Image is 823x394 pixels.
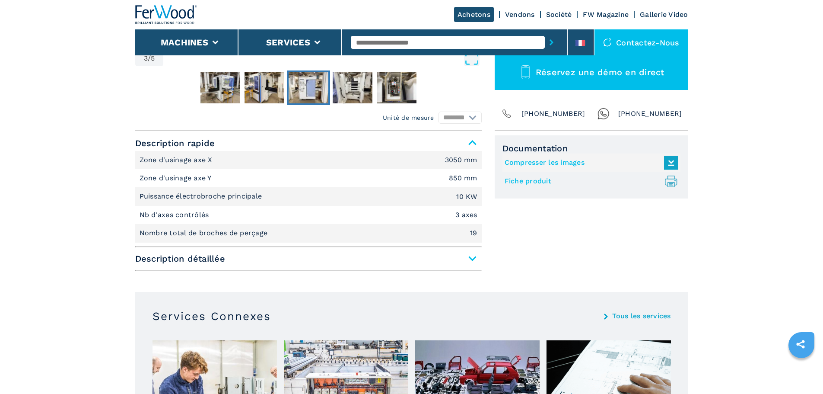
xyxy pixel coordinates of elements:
[618,108,682,120] span: [PHONE_NUMBER]
[140,228,270,238] p: Nombre total de broches de perçage
[546,10,572,19] a: Société
[161,37,208,48] button: Machines
[151,55,155,62] span: 5
[148,55,151,62] span: /
[200,72,240,103] img: c4d5a528aabcef2938cbd23bc6718b6c
[135,5,197,24] img: Ferwood
[521,108,585,120] span: [PHONE_NUMBER]
[583,10,629,19] a: FW Magazine
[456,193,477,200] em: 10 KW
[331,70,374,105] button: Go to Slide 4
[333,72,372,103] img: cb86916fb5694a8db29998c3b17d7143
[377,72,416,103] img: 3955ccb7323ccb5ce09df1fce5b9884c
[790,333,811,355] a: sharethis
[454,7,494,22] a: Achetons
[455,211,477,218] em: 3 axes
[135,135,482,151] span: Description rapide
[545,32,558,52] button: submit-button
[505,10,535,19] a: Vendons
[501,108,513,120] img: Phone
[445,157,477,163] em: 3050 mm
[612,313,670,320] a: Tous les services
[505,174,674,189] a: Fiche produit
[135,151,482,243] div: Description rapide
[505,156,674,170] a: Compresser les images
[449,175,477,182] em: 850 mm
[199,70,242,105] button: Go to Slide 1
[594,29,688,55] div: Contactez-nous
[245,72,284,103] img: 9d766c677688ddec23789c60c6602b4d
[289,72,328,103] img: ca5ced165a090e437b8a42a21edc2b8e
[383,113,434,122] em: Unité de mesure
[502,143,680,154] span: Documentation
[266,37,310,48] button: Services
[495,55,688,90] button: Réservez une démo en direct
[597,108,610,120] img: Whatsapp
[140,210,211,220] p: Nb d'axes contrôlés
[375,70,418,105] button: Go to Slide 5
[640,10,688,19] a: Gallerie Video
[786,355,817,388] iframe: Chat
[165,51,479,66] button: Open Fullscreen
[536,67,664,77] span: Réservez une démo en direct
[140,192,264,201] p: Puissance électrobroche principale
[135,70,482,105] nav: Thumbnail Navigation
[144,55,148,62] span: 3
[287,70,330,105] button: Go to Slide 3
[603,38,612,47] img: Contactez-nous
[140,173,214,183] p: Zone d'usinage axe Y
[470,230,477,237] em: 19
[140,155,215,165] p: Zone d'usinage axe X
[153,309,271,323] h3: Services Connexes
[135,251,482,266] span: Description détaillée
[243,70,286,105] button: Go to Slide 2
